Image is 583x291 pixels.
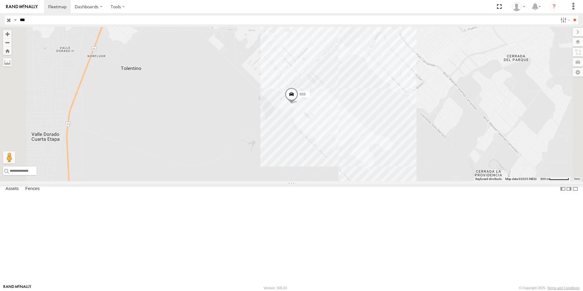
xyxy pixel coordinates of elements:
[558,16,571,24] label: Search Filter Options
[574,178,580,180] a: Terms
[299,92,306,96] span: 669
[519,286,580,290] div: © Copyright 2025 -
[3,47,12,55] button: Zoom Home
[560,185,566,193] label: Dock Summary Table to the Left
[505,177,537,181] span: Map data ©2025 INEGI
[264,286,287,290] div: Version: 305.03
[538,177,571,181] button: Map Scale: 500 m per 61 pixels
[3,30,12,38] button: Zoom in
[22,185,43,193] label: Fences
[6,5,38,9] img: rand-logo.svg
[3,151,15,163] button: Drag Pegman onto the map to open Street View
[3,285,31,291] a: Visit our Website
[540,177,549,181] span: 500 m
[2,185,22,193] label: Assets
[475,177,502,181] button: Keyboard shortcuts
[572,185,578,193] label: Hide Summary Table
[549,2,559,12] i: ?
[3,58,12,66] label: Measure
[13,16,18,24] label: Search Query
[547,286,580,290] a: Terms and Conditions
[566,185,572,193] label: Dock Summary Table to the Right
[573,68,583,77] label: Map Settings
[510,2,528,11] div: rob jurad
[3,38,12,47] button: Zoom out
